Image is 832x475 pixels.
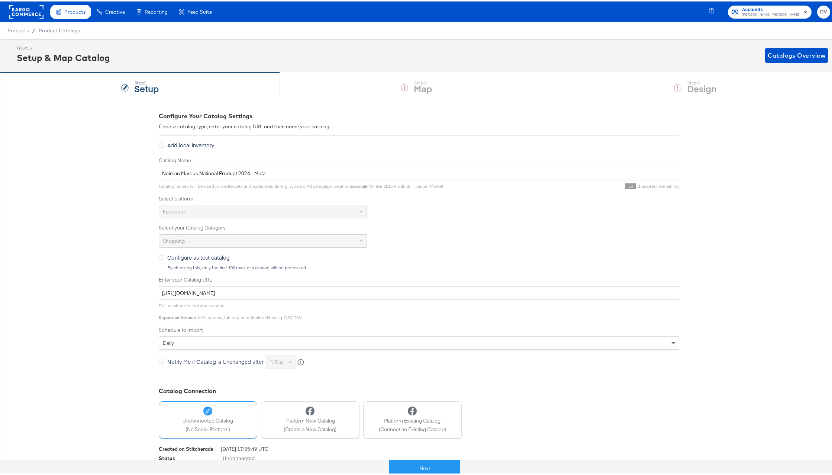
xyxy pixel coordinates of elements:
span: DV [820,6,827,15]
strong: Example [351,182,367,187]
span: Accounts [742,4,800,12]
span: Catalogs Overview [768,49,825,59]
span: 1 day [271,357,284,364]
button: Catalogs Overview [765,46,828,61]
label: Select platform [159,194,679,201]
span: (No Social Platform) [183,424,233,431]
span: daily [163,338,174,345]
span: Add local inventory [167,140,214,147]
div: Assets [17,43,110,50]
span: Notify Me if Catalog is Unchanged after [167,356,264,364]
span: Catalog names will be used to create sets and audiences during Dynamic Ad campaign creation. : Wi... [159,182,444,187]
span: (Create a New Catalog) [284,424,336,431]
label: Catalog Name [159,155,679,163]
div: Created on Stitcherads [159,444,213,451]
div: Step: 1 [134,79,159,84]
span: 58 [625,182,636,187]
label: Enter your Catalog URL [159,275,679,282]
span: Creative [105,7,125,13]
span: Configure as test catalog [167,252,230,260]
div: characters remaining [444,182,679,188]
span: Reporting [145,7,168,13]
label: Schedule to Import [159,325,679,332]
span: Products [7,26,29,32]
span: Unconnected Catalog [183,416,233,423]
button: Platform Existing Catalog(Connect an Existing Catalog) [363,400,462,437]
span: [DATE] 17:35:49 UTC [221,444,268,453]
span: [PERSON_NAME] [PERSON_NAME] [742,10,800,16]
span: Platform New Catalog [284,416,336,423]
strong: Setup [134,81,159,93]
span: / [29,26,39,32]
div: Configure Your Catalog Settings [159,110,679,119]
button: Unconnected Catalog(No Social Platform) [159,400,257,437]
button: Accounts[PERSON_NAME] [PERSON_NAME] [728,4,812,17]
span: Tell us where to find your catalog. : XML, comma, tab or pipe delimited files e.g. CSV, TSV. [159,301,302,319]
button: Platform New Catalog(Create a New Catalog) [261,400,359,437]
a: Product Catalogs [39,26,80,32]
span: Shopping [163,236,185,243]
span: Products [64,7,86,13]
div: Choose catalog type, enter your catalog URL and then name your catalog. [159,122,679,129]
input: Name your catalog e.g. My Dynamic Product Catalog [159,165,679,179]
span: Facebook [163,207,186,214]
div: Catalog Connection [159,385,679,394]
div: By checking this, only the first 100 rows of a catalog will be processed. [167,264,679,269]
span: Platform Existing Catalog [379,416,446,423]
div: Setup & Map Catalog [17,50,110,62]
strong: Supported formats [159,313,196,319]
input: Enter Catalog URL, e.g. http://www.example.com/products.xml [159,285,679,299]
label: Select your Catalog Category [159,223,679,230]
span: (Connect an Existing Catalog) [379,424,446,431]
span: Feed Suite [187,7,212,13]
button: DV [817,4,830,17]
